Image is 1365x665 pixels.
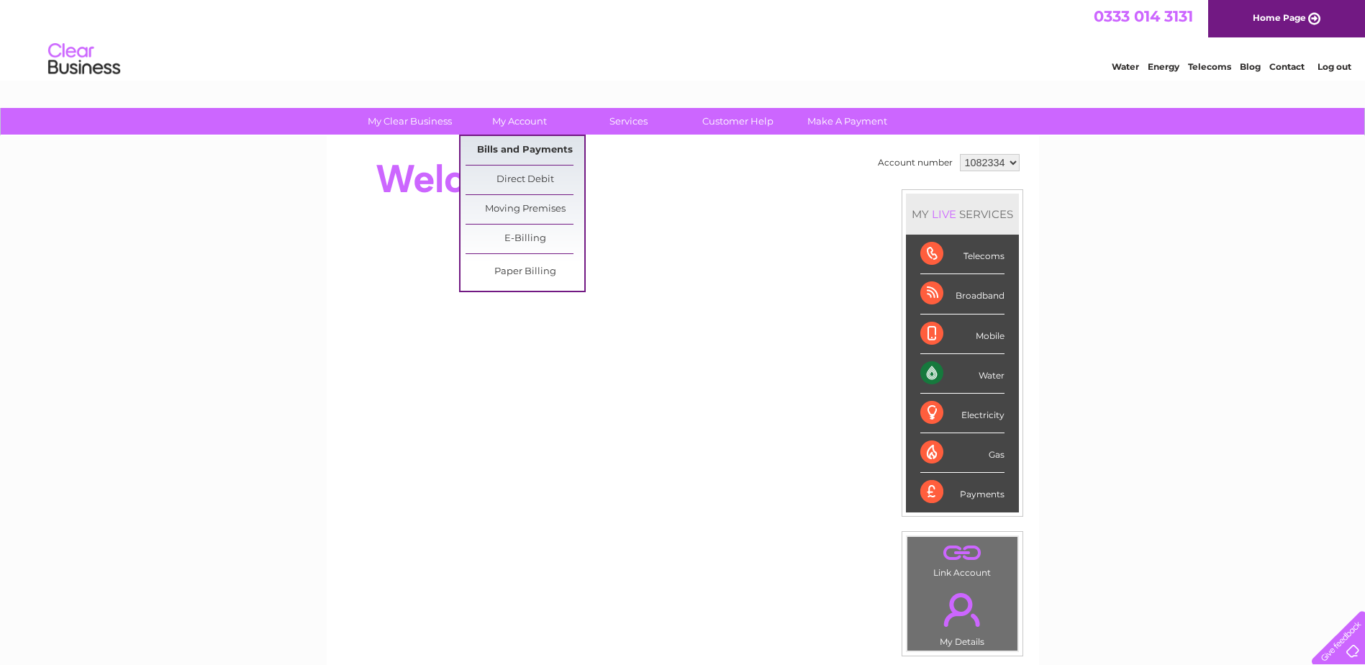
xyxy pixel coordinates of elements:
[920,274,1005,314] div: Broadband
[47,37,121,81] img: logo.png
[466,225,584,253] a: E-Billing
[920,473,1005,512] div: Payments
[1148,61,1179,72] a: Energy
[1112,61,1139,72] a: Water
[788,108,907,135] a: Make A Payment
[1240,61,1261,72] a: Blog
[569,108,688,135] a: Services
[466,136,584,165] a: Bills and Payments
[929,207,959,221] div: LIVE
[907,536,1018,582] td: Link Account
[907,581,1018,651] td: My Details
[1094,7,1193,25] a: 0333 014 3131
[1188,61,1231,72] a: Telecoms
[911,584,1014,635] a: .
[466,195,584,224] a: Moving Premises
[920,235,1005,274] div: Telecoms
[350,108,469,135] a: My Clear Business
[911,540,1014,566] a: .
[920,354,1005,394] div: Water
[466,166,584,194] a: Direct Debit
[343,8,1023,70] div: Clear Business is a trading name of Verastar Limited (registered in [GEOGRAPHIC_DATA] No. 3667643...
[679,108,797,135] a: Customer Help
[466,258,584,286] a: Paper Billing
[1269,61,1305,72] a: Contact
[874,150,956,175] td: Account number
[920,315,1005,354] div: Mobile
[920,433,1005,473] div: Gas
[906,194,1019,235] div: MY SERVICES
[1318,61,1351,72] a: Log out
[460,108,579,135] a: My Account
[920,394,1005,433] div: Electricity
